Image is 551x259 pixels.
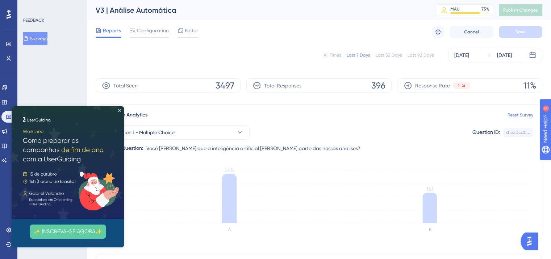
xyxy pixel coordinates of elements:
[50,4,53,9] div: 6
[18,118,94,132] button: ✨ INSCREVA-SE AGORA✨
[515,29,526,35] span: Save
[347,52,370,58] div: Last 7 Days
[105,125,250,140] button: Question 1 - Multiple Choice
[415,81,450,90] span: Response Rate
[450,26,493,38] button: Cancel
[454,51,469,59] div: [DATE]
[426,185,433,192] tspan: 151
[506,129,530,135] div: d15a0cd0...
[105,144,143,153] div: Survey Question:
[472,128,500,137] div: Question ID:
[107,3,109,6] div: Close Preview
[23,32,47,45] button: Surveys
[371,80,385,91] span: 396
[429,227,431,232] text: B
[216,80,234,91] span: 3497
[323,52,341,58] div: All Times
[481,6,489,12] div: 75 %
[499,26,542,38] button: Save
[103,26,121,35] span: Reports
[523,80,536,91] span: 11%
[499,4,542,16] button: Publish Changes
[503,7,538,13] span: Publish Changes
[185,26,198,35] span: Editor
[521,230,542,252] iframe: UserGuiding AI Assistant Launcher
[17,2,45,11] span: Need Help?
[376,52,402,58] div: Last 30 Days
[228,227,231,232] text: A
[458,83,459,89] span: 1
[264,81,301,90] span: Total Responses
[497,51,512,59] div: [DATE]
[105,111,147,119] span: Question Analytics
[408,52,434,58] div: Last 90 Days
[96,5,417,15] div: V3 | Análise Automática
[113,81,138,90] span: Total Seen
[146,144,360,153] span: Você [PERSON_NAME] que a inteligência artificial [PERSON_NAME] parte das nossas análises?
[137,26,169,35] span: Configuration
[225,166,234,173] tspan: 245
[111,128,175,137] span: Question 1 - Multiple Choice
[464,29,479,35] span: Cancel
[508,112,533,118] a: Reset Survey
[450,6,460,12] div: MAU
[23,17,44,23] div: FEEDBACK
